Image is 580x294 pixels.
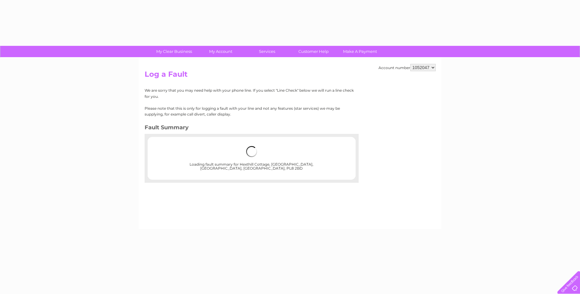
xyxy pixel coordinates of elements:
img: loading [246,146,257,157]
a: Services [242,46,292,57]
a: My Account [195,46,246,57]
h2: Log a Fault [145,70,436,82]
a: Make A Payment [335,46,385,57]
p: We are sorry that you may need help with your phone line. If you select "Line Check" below we wil... [145,87,354,99]
a: My Clear Business [149,46,199,57]
a: Customer Help [288,46,339,57]
div: Loading fault summary for Hexthill Cottage, [GEOGRAPHIC_DATA], [GEOGRAPHIC_DATA], [GEOGRAPHIC_DAT... [167,140,336,177]
p: Please note that this is only for logging a fault with your line and not any features (star servi... [145,105,354,117]
div: Account number [379,64,436,71]
h3: Fault Summary [145,123,354,134]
